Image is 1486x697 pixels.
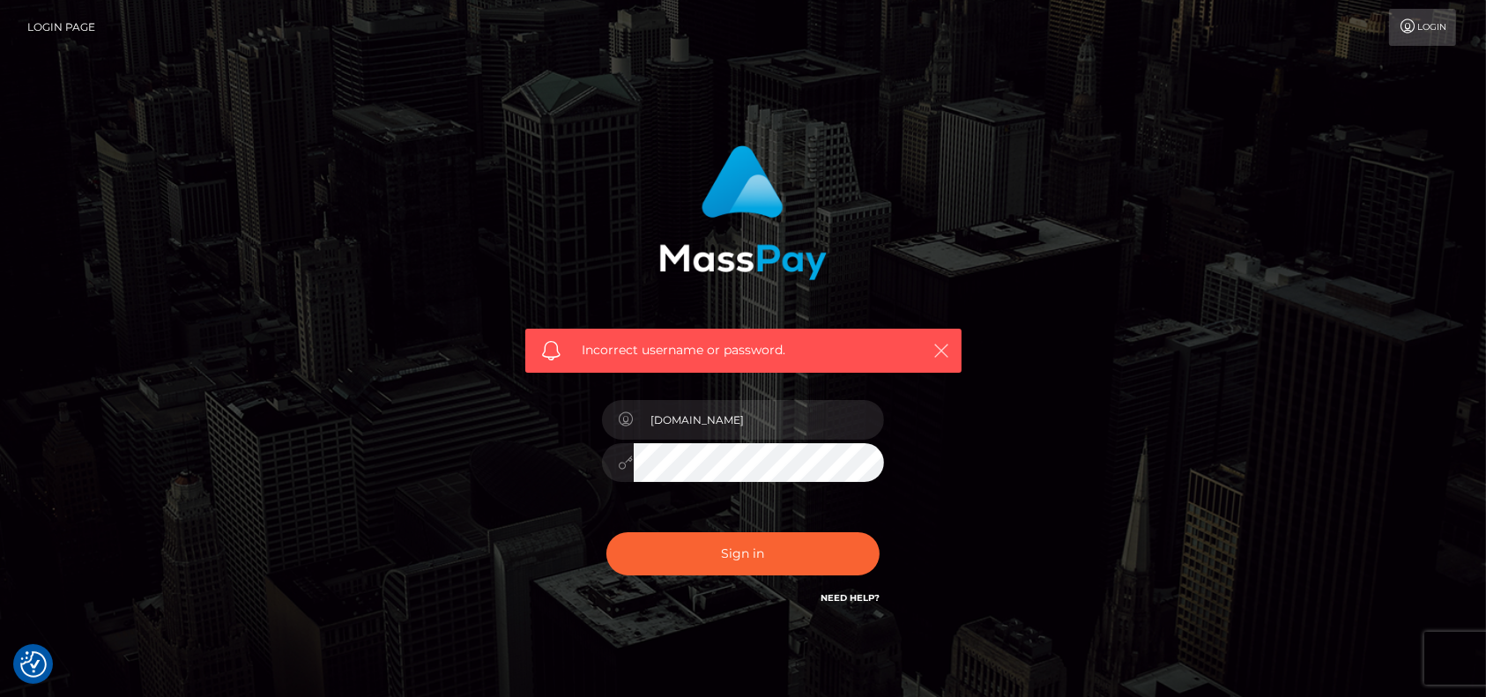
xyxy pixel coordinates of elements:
[27,9,95,46] a: Login Page
[20,651,47,678] img: Revisit consent button
[583,341,904,360] span: Incorrect username or password.
[659,145,827,280] img: MassPay Login
[606,532,880,575] button: Sign in
[1389,9,1456,46] a: Login
[20,651,47,678] button: Consent Preferences
[821,592,880,604] a: Need Help?
[634,400,884,440] input: Username...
